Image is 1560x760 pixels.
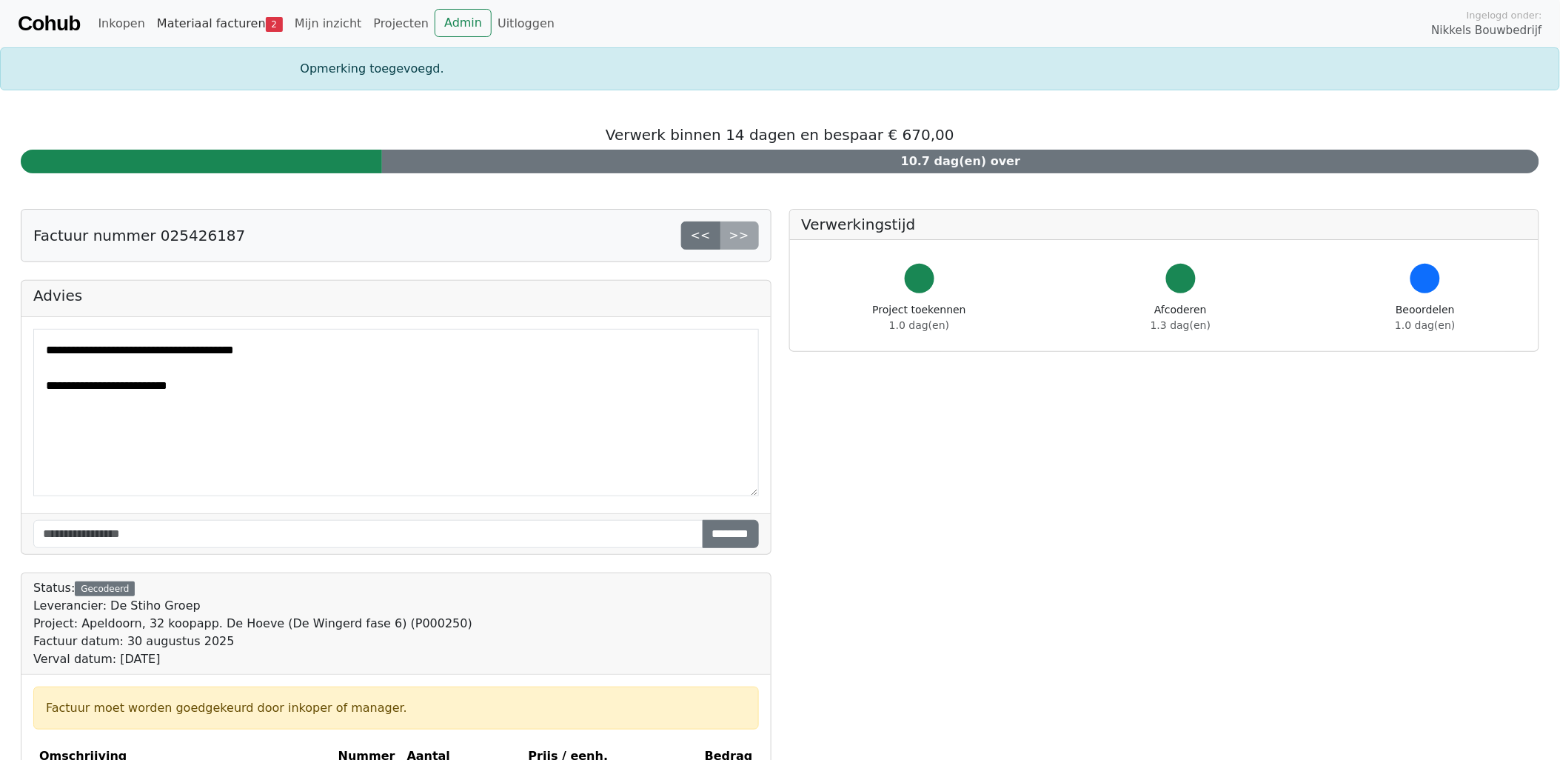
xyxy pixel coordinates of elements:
span: 1.3 dag(en) [1151,319,1211,331]
div: Project: Apeldoorn, 32 koopapp. De Hoeve (De Wingerd fase 6) (P000250) [33,615,472,633]
h5: Verwerkingstijd [802,216,1527,233]
a: Inkopen [92,9,150,39]
a: Materiaal facturen2 [151,9,289,39]
a: << [681,221,720,250]
div: Gecodeerd [75,581,135,596]
div: Factuur moet worden goedgekeurd door inkoper of manager. [46,699,746,717]
a: Admin [435,9,492,37]
h5: Factuur nummer 025426187 [33,227,245,244]
span: 1.0 dag(en) [889,319,949,331]
div: 10.7 dag(en) over [382,150,1539,173]
div: Project toekennen [873,302,966,333]
div: Beoordelen [1396,302,1456,333]
div: Leverancier: De Stiho Groep [33,597,472,615]
a: Cohub [18,6,80,41]
span: 1.0 dag(en) [1396,319,1456,331]
div: Opmerking toegevoegd. [292,60,1269,78]
div: Verval datum: [DATE] [33,650,472,668]
div: Factuur datum: 30 augustus 2025 [33,633,472,650]
span: Nikkels Bouwbedrijf [1432,22,1542,39]
a: Mijn inzicht [289,9,368,39]
span: Ingelogd onder: [1467,8,1542,22]
div: Status: [33,579,472,668]
a: Projecten [367,9,435,39]
div: Afcoderen [1151,302,1211,333]
a: Uitloggen [492,9,560,39]
span: 2 [266,17,283,32]
h5: Advies [33,287,759,304]
h5: Verwerk binnen 14 dagen en bespaar € 670,00 [21,126,1539,144]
